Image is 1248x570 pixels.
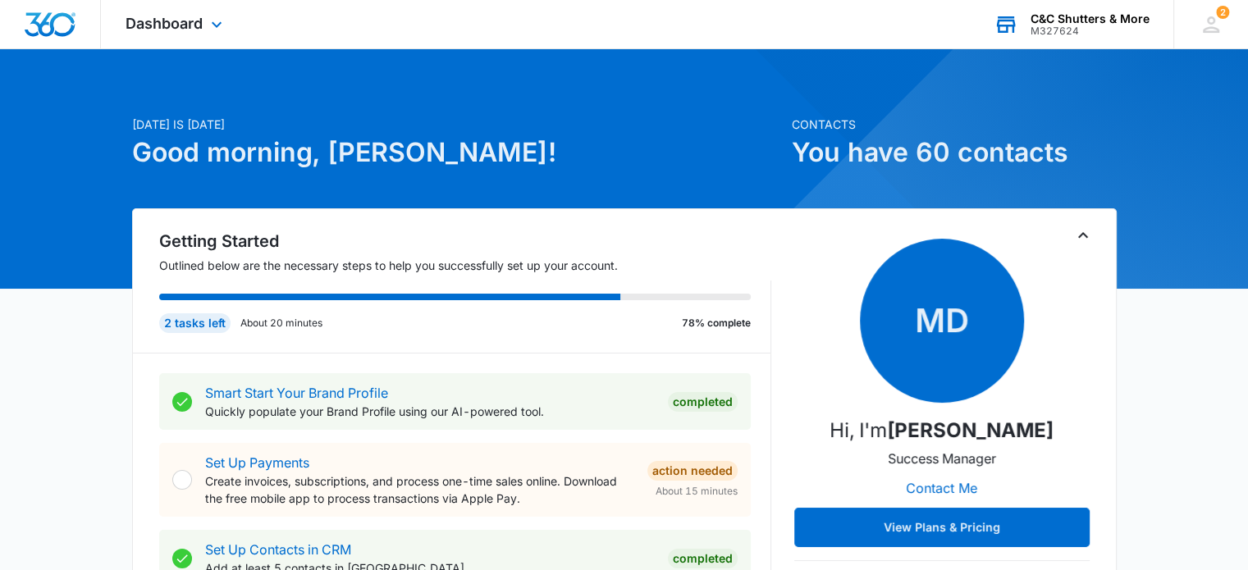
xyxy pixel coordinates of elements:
[205,403,655,420] p: Quickly populate your Brand Profile using our AI-powered tool.
[1073,226,1093,245] button: Toggle Collapse
[159,257,771,274] p: Outlined below are the necessary steps to help you successfully set up your account.
[205,454,309,471] a: Set Up Payments
[205,541,351,558] a: Set Up Contacts in CRM
[668,392,738,412] div: Completed
[1031,12,1150,25] div: account name
[794,508,1090,547] button: View Plans & Pricing
[888,449,996,468] p: Success Manager
[887,418,1054,442] strong: [PERSON_NAME]
[132,116,782,133] p: [DATE] is [DATE]
[132,133,782,172] h1: Good morning, [PERSON_NAME]!
[1216,6,1229,19] span: 2
[159,229,771,253] h2: Getting Started
[126,15,203,32] span: Dashboard
[240,316,322,331] p: About 20 minutes
[205,472,634,507] p: Create invoices, subscriptions, and process one-time sales online. Download the free mobile app t...
[159,313,231,333] div: 2 tasks left
[792,116,1117,133] p: Contacts
[656,484,738,499] span: About 15 minutes
[889,468,994,508] button: Contact Me
[830,416,1054,445] p: Hi, I'm
[647,461,738,481] div: Action Needed
[792,133,1117,172] h1: You have 60 contacts
[860,239,1024,403] span: MD
[1216,6,1229,19] div: notifications count
[682,316,751,331] p: 78% complete
[668,549,738,568] div: Completed
[205,385,388,401] a: Smart Start Your Brand Profile
[1031,25,1150,37] div: account id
